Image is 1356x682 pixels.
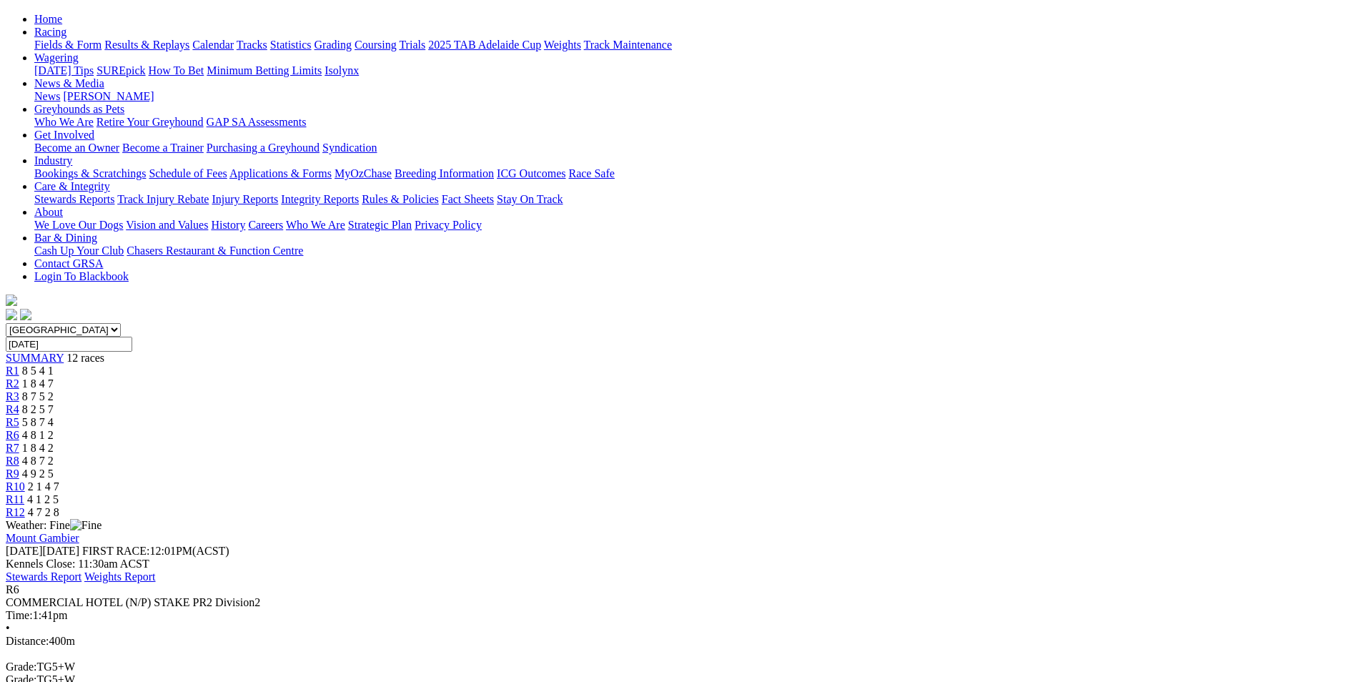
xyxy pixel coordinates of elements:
[82,545,149,557] span: FIRST RACE:
[544,39,581,51] a: Weights
[325,64,359,76] a: Isolynx
[281,193,359,205] a: Integrity Reports
[6,377,19,390] span: R2
[6,661,1350,673] div: TG5+W
[104,39,189,51] a: Results & Replays
[6,519,102,531] span: Weather: Fine
[6,622,10,634] span: •
[322,142,377,154] a: Syndication
[497,193,563,205] a: Stay On Track
[28,480,59,493] span: 2 1 4 7
[34,103,124,115] a: Greyhounds as Pets
[96,116,204,128] a: Retire Your Greyhound
[568,167,614,179] a: Race Safe
[248,219,283,231] a: Careers
[34,90,1350,103] div: News & Media
[584,39,672,51] a: Track Maintenance
[207,116,307,128] a: GAP SA Assessments
[34,270,129,282] a: Login To Blackbook
[6,429,19,441] a: R6
[207,64,322,76] a: Minimum Betting Limits
[34,193,114,205] a: Stewards Reports
[362,193,439,205] a: Rules & Policies
[34,26,66,38] a: Racing
[348,219,412,231] a: Strategic Plan
[70,519,102,532] img: Fine
[34,154,72,167] a: Industry
[34,219,123,231] a: We Love Our Dogs
[6,352,64,364] span: SUMMARY
[34,219,1350,232] div: About
[22,403,54,415] span: 8 2 5 7
[6,506,25,518] a: R12
[6,455,19,467] a: R8
[34,257,103,270] a: Contact GRSA
[22,468,54,480] span: 4 9 2 5
[6,403,19,415] span: R4
[34,142,119,154] a: Become an Owner
[6,596,1350,609] div: COMMERCIAL HOTEL (N/P) STAKE PR2 Division2
[6,532,79,544] a: Mount Gambier
[212,193,278,205] a: Injury Reports
[6,468,19,480] a: R9
[6,442,19,454] a: R7
[149,64,204,76] a: How To Bet
[237,39,267,51] a: Tracks
[34,116,1350,129] div: Greyhounds as Pets
[34,116,94,128] a: Who We Are
[6,558,1350,570] div: Kennels Close: 11:30am ACST
[229,167,332,179] a: Applications & Forms
[286,219,345,231] a: Who We Are
[82,545,229,557] span: 12:01PM(ACST)
[22,416,54,428] span: 5 8 7 4
[6,295,17,306] img: logo-grsa-white.png
[28,506,59,518] span: 4 7 2 8
[34,167,1350,180] div: Industry
[34,193,1350,206] div: Care & Integrity
[428,39,541,51] a: 2025 TAB Adelaide Cup
[34,244,1350,257] div: Bar & Dining
[497,167,565,179] a: ICG Outcomes
[126,219,208,231] a: Vision and Values
[34,77,104,89] a: News & Media
[395,167,494,179] a: Breeding Information
[315,39,352,51] a: Grading
[22,455,54,467] span: 4 8 7 2
[22,390,54,402] span: 8 7 5 2
[34,244,124,257] a: Cash Up Your Club
[6,416,19,428] span: R5
[66,352,104,364] span: 12 races
[34,39,1350,51] div: Racing
[22,365,54,377] span: 8 5 4 1
[34,64,94,76] a: [DATE] Tips
[6,493,24,505] a: R11
[6,365,19,377] a: R1
[22,429,54,441] span: 4 8 1 2
[34,64,1350,77] div: Wagering
[6,309,17,320] img: facebook.svg
[34,90,60,102] a: News
[415,219,482,231] a: Privacy Policy
[6,609,1350,622] div: 1:41pm
[34,13,62,25] a: Home
[117,193,209,205] a: Track Injury Rebate
[6,545,43,557] span: [DATE]
[6,635,1350,648] div: 400m
[6,390,19,402] span: R3
[192,39,234,51] a: Calendar
[22,377,54,390] span: 1 8 4 7
[34,39,102,51] a: Fields & Form
[6,480,25,493] a: R10
[20,309,31,320] img: twitter.svg
[207,142,320,154] a: Purchasing a Greyhound
[34,167,146,179] a: Bookings & Scratchings
[6,635,49,647] span: Distance:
